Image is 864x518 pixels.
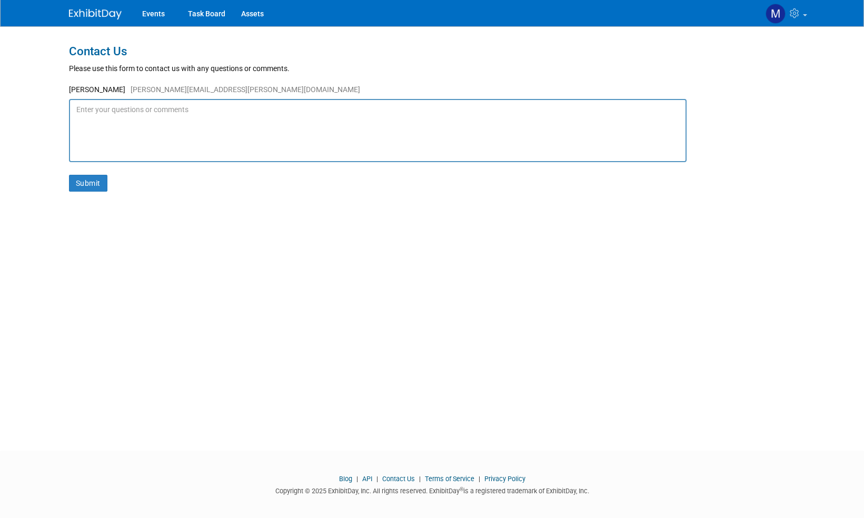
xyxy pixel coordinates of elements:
div: Please use this form to contact us with any questions or comments. [69,63,796,74]
a: API [362,475,372,483]
div: [PERSON_NAME] [69,84,796,99]
img: ExhibitDay [69,9,122,19]
a: Contact Us [382,475,415,483]
span: | [416,475,423,483]
button: Submit [69,175,107,192]
span: | [374,475,381,483]
a: Privacy Policy [484,475,525,483]
sup: ® [460,486,463,492]
span: [PERSON_NAME][EMAIL_ADDRESS][PERSON_NAME][DOMAIN_NAME] [125,85,360,94]
span: | [354,475,361,483]
a: Terms of Service [425,475,474,483]
a: Blog [339,475,352,483]
img: Mary Ann Trujillo [766,4,786,24]
span: | [476,475,483,483]
h1: Contact Us [69,45,796,58]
